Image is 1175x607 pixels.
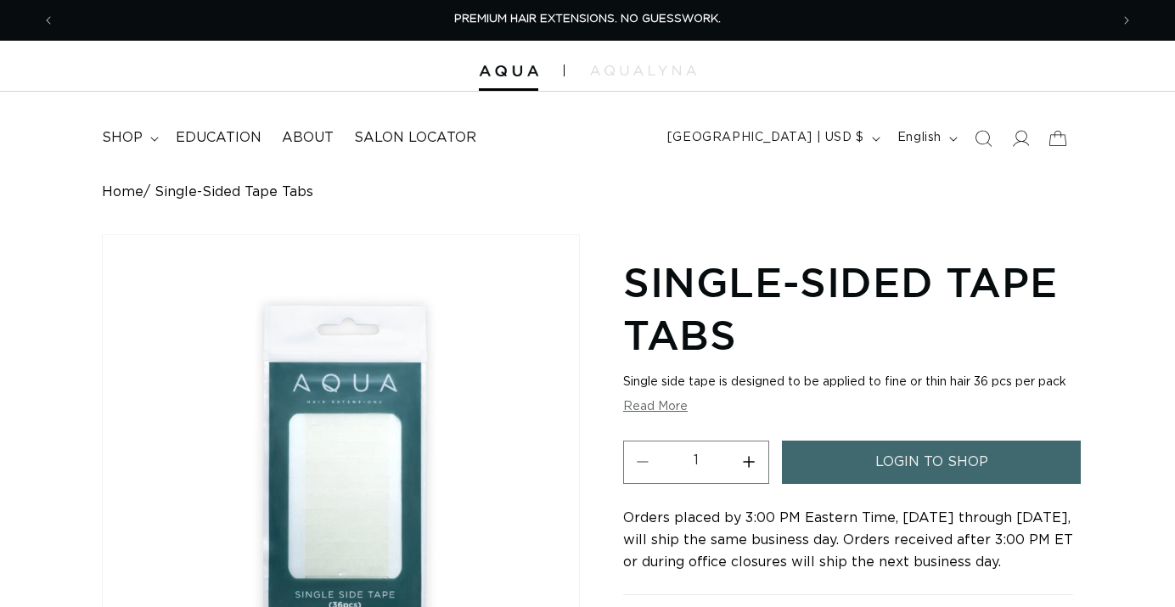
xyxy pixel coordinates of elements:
button: Read More [623,400,688,414]
button: Previous announcement [30,4,67,37]
a: login to shop [782,441,1081,484]
span: PREMIUM HAIR EXTENSIONS. NO GUESSWORK. [454,14,721,25]
span: Single-Sided Tape Tabs [155,184,313,200]
a: About [272,119,344,157]
h1: Single-Sided Tape Tabs [623,256,1073,362]
button: [GEOGRAPHIC_DATA] | USD $ [657,122,887,155]
summary: Search [964,120,1002,157]
span: [GEOGRAPHIC_DATA] | USD $ [667,129,864,147]
button: English [887,122,964,155]
span: Salon Locator [354,129,476,147]
a: Home [102,184,143,200]
summary: shop [92,119,166,157]
a: Education [166,119,272,157]
span: Education [176,129,261,147]
span: shop [102,129,143,147]
div: Single side tape is designed to be applied to fine or thin hair 36 pcs per pack [623,375,1073,390]
span: English [897,129,942,147]
span: About [282,129,334,147]
nav: breadcrumbs [102,184,1073,200]
img: aqualyna.com [590,65,696,76]
span: Orders placed by 3:00 PM Eastern Time, [DATE] through [DATE], will ship the same business day. Or... [623,511,1073,569]
a: Salon Locator [344,119,486,157]
span: login to shop [875,441,988,484]
img: Aqua Hair Extensions [479,65,538,77]
button: Next announcement [1108,4,1145,37]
